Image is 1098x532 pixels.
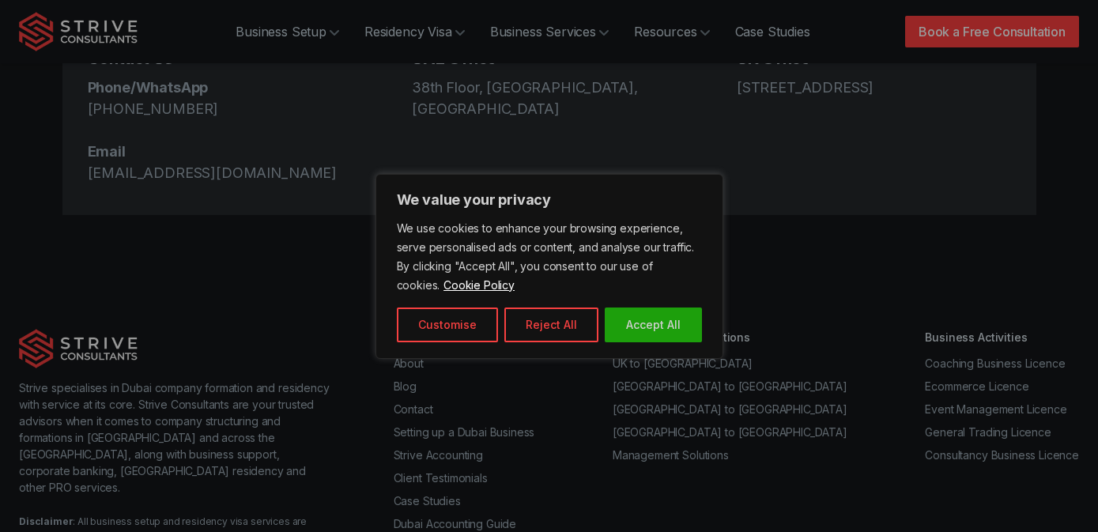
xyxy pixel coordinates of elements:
[397,191,702,209] p: We value your privacy
[397,219,702,295] p: We use cookies to enhance your browsing experience, serve personalised ads or content, and analys...
[397,308,498,342] button: Customise
[504,308,598,342] button: Reject All
[605,308,702,342] button: Accept All
[375,174,723,359] div: We value your privacy
[443,277,515,292] a: Cookie Policy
